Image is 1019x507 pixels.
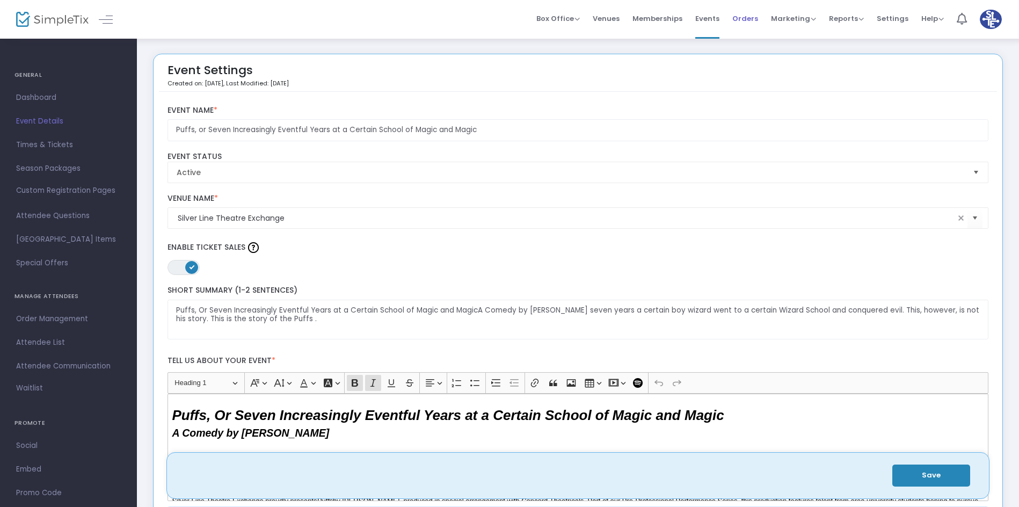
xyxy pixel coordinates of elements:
img: question-mark [248,242,259,253]
span: Orders [732,5,758,32]
span: Order Management [16,312,121,326]
label: Event Status [168,152,989,162]
span: Attendee List [16,336,121,350]
div: Editor toolbar [168,372,989,394]
p: Created on: [DATE] [168,79,289,88]
span: Embed [16,462,121,476]
input: Select Venue [178,213,955,224]
span: Event Details [16,114,121,128]
label: Event Name [168,106,989,115]
span: clear [955,212,967,224]
span: Marketing [771,13,816,24]
h4: MANAGE ATTENDEES [14,286,122,307]
span: Attendee Questions [16,209,121,223]
button: Save [892,465,970,487]
h4: GENERAL [14,64,122,86]
strong: Puffs, Or Seven Increasingly Eventful Years at a Certain School of Magic and Magic [172,407,724,423]
label: Tell us about your event [162,350,994,372]
span: Settings [877,5,908,32]
span: Reports [829,13,864,24]
input: Enter Event Name [168,119,989,141]
span: Short Summary (1-2 Sentences) [168,285,297,295]
span: Season Packages [16,162,121,176]
label: Venue Name [168,194,989,204]
span: Help [921,13,944,24]
span: Memberships [632,5,682,32]
span: Custom Registration Pages [16,185,115,196]
button: Select [967,207,982,229]
button: Heading 1 [170,375,242,392]
span: Box Office [536,13,580,24]
label: Enable Ticket Sales [168,240,989,256]
span: Active [177,167,965,178]
span: Promo Code [16,486,121,500]
span: Waitlist [16,383,43,394]
span: Special Offers [16,256,121,270]
span: Times & Tickets [16,138,121,152]
div: Event Settings [168,60,289,91]
span: ON [189,264,194,270]
span: , Last Modified: [DATE] [223,79,289,88]
span: Attendee Communication [16,359,121,373]
span: Social [16,439,121,453]
span: Venues [593,5,620,32]
span: Dashboard [16,91,121,105]
span: Heading 1 [174,376,230,389]
span: Events [695,5,719,32]
h4: PROMOTE [14,412,122,434]
div: Rich Text Editor, main [168,394,989,501]
button: Select [969,162,984,183]
span: [GEOGRAPHIC_DATA] Items [16,233,121,247]
strong: A Comedy by [PERSON_NAME] [172,427,329,439]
